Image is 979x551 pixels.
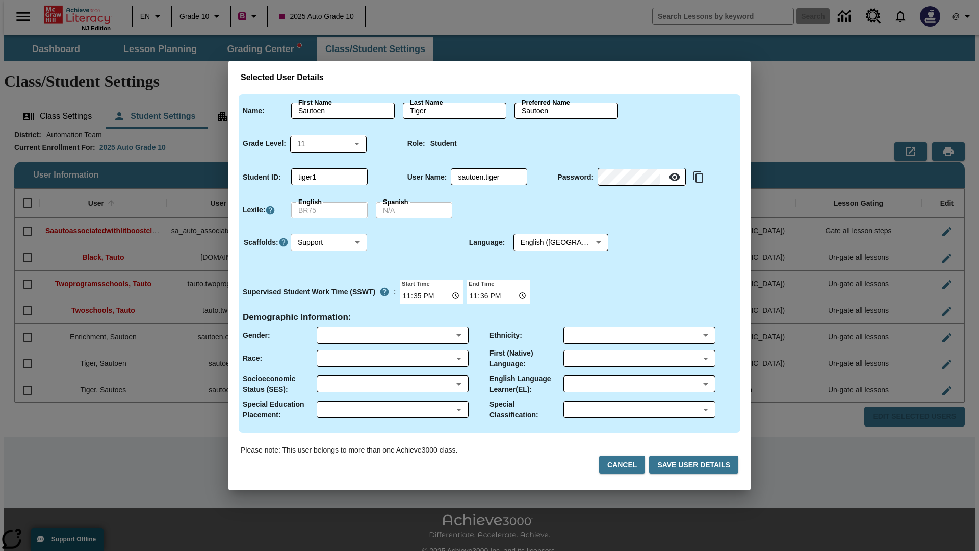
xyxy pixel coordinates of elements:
p: First (Native) Language : [489,348,563,369]
p: English Language Learner(EL) : [489,373,563,395]
div: Scaffolds [291,234,367,251]
button: Copy text to clipboard [690,168,707,186]
label: Spanish [383,197,408,207]
div: Support [291,234,367,251]
p: Student ID : [243,172,281,183]
div: Password [598,169,686,186]
div: User Name [451,169,527,185]
label: First Name [298,98,332,107]
p: Socioeconomic Status (SES) : [243,373,317,395]
h3: Selected User Details [241,73,738,83]
p: Role : [407,138,425,149]
label: End Time [467,279,494,287]
p: Supervised Student Work Time (SSWT) [243,287,375,297]
label: Last Name [410,98,443,107]
p: Ethnicity : [489,330,522,341]
p: Gender : [243,330,270,341]
button: Click here to know more about Scaffolds [278,237,289,248]
p: Special Education Placement : [243,399,317,420]
div: Language [513,234,608,251]
p: Name : [243,106,265,116]
p: Language : [469,237,505,248]
p: Grade Level : [243,138,286,149]
button: Reveal Password [664,167,685,187]
div: : [243,283,396,301]
p: Please note: This user belongs to more than one Achieve3000 class. [241,445,457,456]
p: Special Classification : [489,399,563,420]
p: Lexile : [243,205,265,215]
button: Supervised Student Work Time is the timeframe when students can take LevelSet and when lessons ar... [375,283,394,301]
div: Grade Level [290,135,367,152]
p: Password : [557,172,594,183]
div: 11 [290,135,367,152]
button: Save User Details [649,456,738,474]
p: User Name : [407,172,447,183]
h4: Demographic Information : [243,312,351,323]
label: Preferred Name [522,98,570,107]
label: English [298,197,322,207]
p: Scaffolds : [244,237,278,248]
p: Race : [243,353,262,364]
div: Student ID [291,169,368,185]
p: Student [430,138,457,149]
label: Start Time [400,279,430,287]
div: English ([GEOGRAPHIC_DATA]) [513,234,608,251]
button: Cancel [599,456,645,474]
a: Click here to know more about Lexiles, Will open in new tab [265,205,275,215]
